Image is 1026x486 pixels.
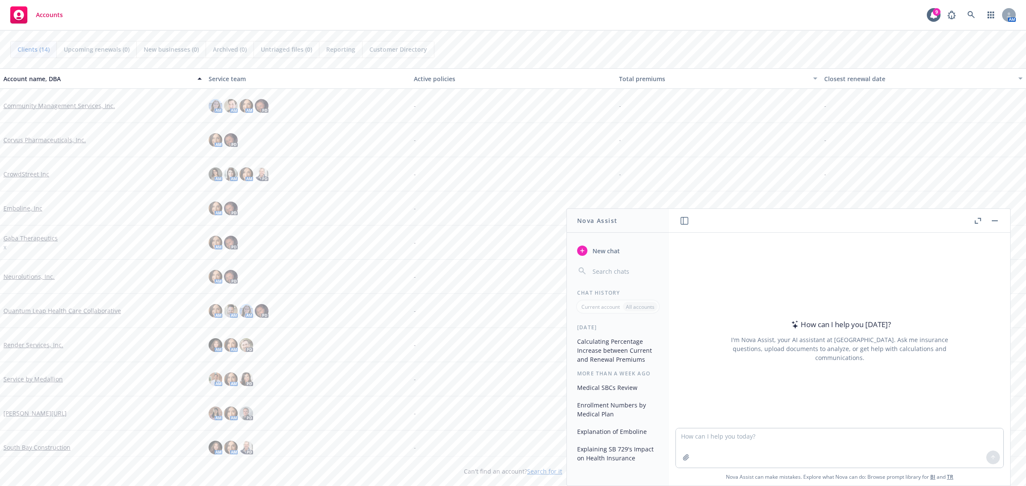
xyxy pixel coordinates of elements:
div: Service team [209,74,407,83]
a: Switch app [982,6,999,23]
div: [DATE] [567,324,669,331]
img: photo [209,99,222,113]
img: photo [239,441,253,454]
img: photo [209,202,222,215]
a: Quantum Leap Health Care Collaborative [3,306,121,315]
div: Account name, DBA [3,74,192,83]
h1: Nova Assist [577,216,617,225]
p: Current account [581,303,620,310]
span: - [824,170,826,179]
button: Total premiums [616,68,821,89]
img: photo [255,304,268,318]
img: photo [209,338,222,352]
div: Active policies [414,74,612,83]
img: photo [239,372,253,386]
img: photo [224,441,238,454]
img: photo [255,167,268,181]
img: photo [224,270,238,284]
a: [PERSON_NAME][URL] [3,409,67,418]
img: photo [224,99,238,113]
button: Closest renewal date [821,68,1026,89]
img: photo [209,270,222,284]
a: Search [963,6,980,23]
img: photo [224,236,238,249]
span: - [414,204,416,213]
span: Can't find an account? [464,467,562,476]
a: Emboline, Inc [3,204,42,213]
button: Calculating Percentage Increase between Current and Renewal Premiums [574,334,662,366]
div: More than a week ago [567,370,669,377]
img: photo [209,372,222,386]
a: South Bay Construction [3,443,71,452]
img: photo [209,304,222,318]
span: - [619,101,621,110]
button: Explaining SB 729's Impact on Health Insurance [574,442,662,465]
p: All accounts [626,303,655,310]
a: TR [947,473,953,480]
button: New chat [574,243,662,258]
a: Neurolutions, Inc. [3,272,55,281]
img: photo [239,167,253,181]
img: photo [209,133,222,147]
img: photo [209,236,222,249]
span: - [414,135,416,144]
img: photo [209,407,222,420]
div: Chat History [567,289,669,296]
button: Explanation of Emboline [574,425,662,439]
span: Nova Assist can make mistakes. Explore what Nova can do: Browse prompt library for and [672,468,1007,486]
button: Active policies [410,68,616,89]
button: Enrollment Numbers by Medical Plan [574,398,662,421]
div: I'm Nova Assist, your AI assistant at [GEOGRAPHIC_DATA]. Ask me insurance questions, upload docum... [719,335,960,362]
div: Closest renewal date [824,74,1013,83]
div: How can I help you [DATE]? [789,319,891,330]
img: photo [239,407,253,420]
span: - [414,238,416,247]
button: Medical SBCs Review [574,381,662,395]
span: - [414,375,416,384]
span: - [414,340,416,349]
img: photo [255,99,268,113]
a: Gaba Therapeutics [3,234,58,243]
span: Customer Directory [369,45,427,54]
img: photo [224,133,238,147]
button: Service team [205,68,410,89]
span: Accounts [36,12,63,18]
span: Reporting [326,45,355,54]
img: photo [239,338,253,352]
span: - [824,135,826,144]
img: photo [209,441,222,454]
a: Render Services, Inc. [3,340,63,349]
input: Search chats [591,265,659,277]
img: photo [224,202,238,215]
img: photo [239,99,253,113]
span: - [414,306,416,315]
a: CrowdStreet Inc [3,170,49,179]
a: Community Management Services, Inc. [3,101,115,110]
span: x [3,243,6,252]
div: 9 [933,8,940,16]
span: - [824,101,826,110]
span: - [619,204,621,213]
span: Untriaged files (0) [261,45,312,54]
span: Upcoming renewals (0) [64,45,130,54]
span: New chat [591,246,620,255]
span: - [414,272,416,281]
span: - [414,443,416,452]
img: photo [224,372,238,386]
img: photo [209,167,222,181]
a: Service by Medallion [3,375,63,384]
a: Report a Bug [943,6,960,23]
a: Corvus Pharmaceuticals, Inc. [3,135,86,144]
span: - [414,170,416,179]
span: - [619,170,621,179]
a: Search for it [527,467,562,475]
span: New businesses (0) [144,45,199,54]
div: Total premiums [619,74,808,83]
span: Archived (0) [213,45,247,54]
a: Accounts [7,3,66,27]
span: - [414,101,416,110]
span: - [824,204,826,213]
img: photo [239,304,253,318]
img: photo [224,338,238,352]
span: - [619,135,621,144]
